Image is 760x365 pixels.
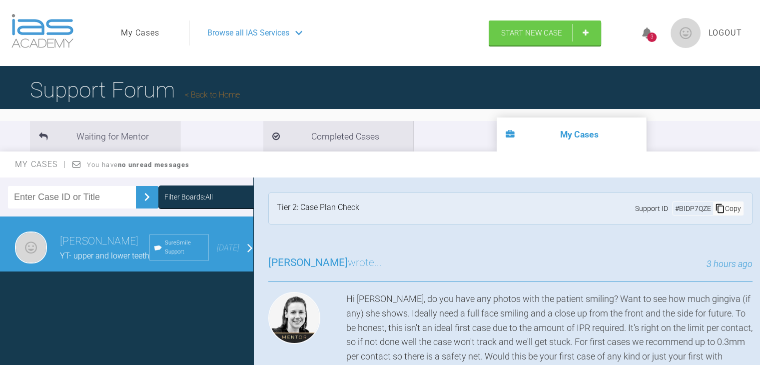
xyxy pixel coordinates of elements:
span: SureSmile Support [165,238,204,256]
span: Support ID [635,203,668,214]
a: Logout [709,26,742,39]
span: [DATE] [217,243,239,252]
span: 3 hours ago [707,258,753,269]
li: Completed Cases [263,121,413,151]
a: My Cases [121,26,159,39]
div: 3 [647,32,657,42]
div: Tier 2: Case Plan Check [277,201,359,216]
div: Copy [713,202,743,215]
div: # BIDP7QZE [673,203,713,214]
a: Start New Case [489,20,601,45]
span: Browse all IAS Services [207,26,289,39]
div: Filter Boards: All [164,191,213,202]
h3: wrote... [268,254,382,271]
img: Emma Khushal [15,231,47,263]
h1: Support Forum [30,72,240,107]
img: logo-light.3e3ef733.png [11,14,73,48]
img: Kelly Toft [268,292,320,344]
img: profile.png [671,18,701,48]
a: Back to Home [185,90,240,99]
h3: [PERSON_NAME] [60,233,149,250]
span: [PERSON_NAME] [268,256,348,268]
img: chevronRight.28bd32b0.svg [139,189,155,205]
span: YT- upper and lower teeth [60,251,149,260]
li: My Cases [497,117,647,151]
input: Enter Case ID or Title [8,186,136,208]
span: You have [87,161,189,168]
li: Waiting for Mentor [30,121,180,151]
span: Start New Case [501,28,562,37]
strong: no unread messages [118,161,189,168]
span: My Cases [15,159,66,169]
